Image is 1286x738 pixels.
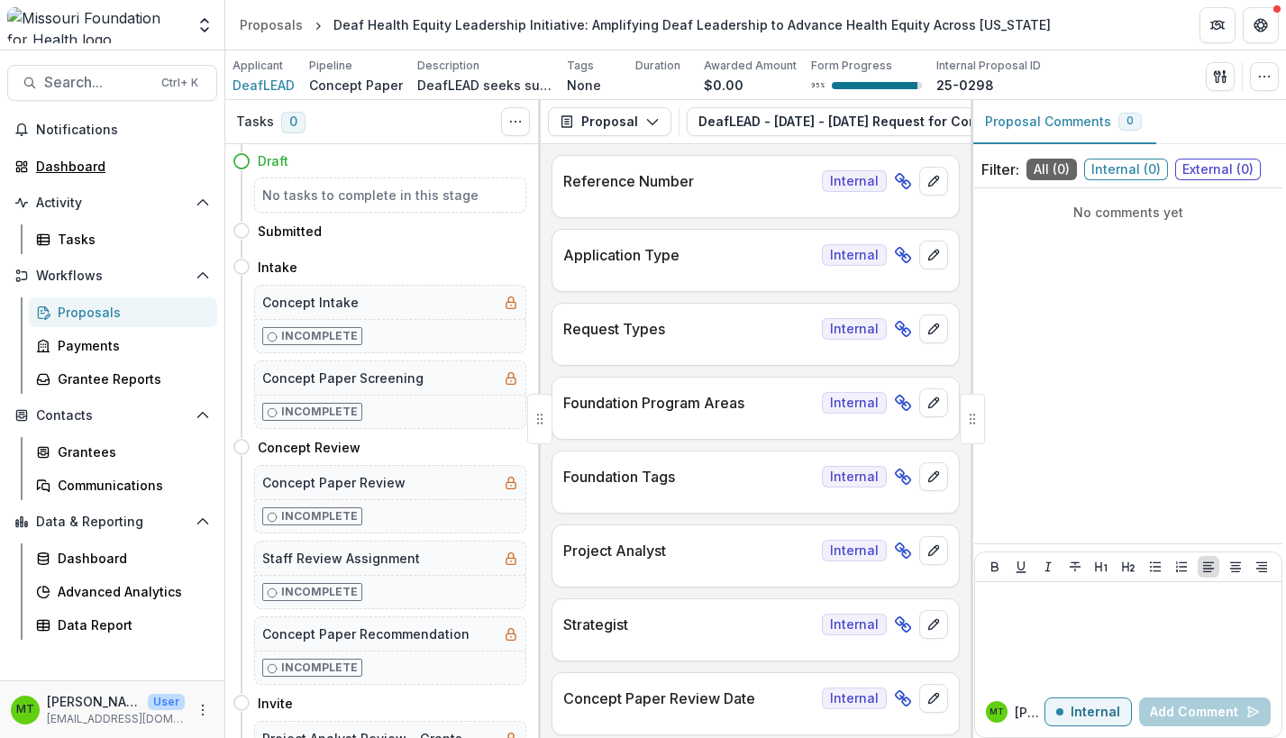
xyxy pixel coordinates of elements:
p: Reference Number [563,170,815,192]
span: Notifications [36,123,210,138]
button: Open Contacts [7,401,217,430]
div: Grantee Reports [58,369,203,388]
p: Filter: [981,159,1019,180]
button: Heading 1 [1090,556,1112,578]
p: Internal Proposal ID [936,58,1041,74]
div: Tasks [58,230,203,249]
div: Advanced Analytics [58,582,203,601]
span: Internal [822,614,887,635]
h4: Intake [258,258,297,277]
span: Internal [822,688,887,709]
span: Internal [822,318,887,340]
a: Grantees [29,437,217,467]
button: Open Workflows [7,261,217,290]
p: Project Analyst [563,540,815,561]
button: Toggle View Cancelled Tasks [501,107,530,136]
div: Dashboard [58,549,203,568]
a: Payments [29,331,217,360]
button: edit [919,684,948,713]
span: Internal [822,466,887,487]
button: Align Right [1251,556,1272,578]
span: Search... [44,74,150,91]
button: edit [919,610,948,639]
p: Duration [635,58,680,74]
button: Open Activity [7,188,217,217]
button: Italicize [1037,556,1059,578]
p: Applicant [233,58,283,74]
span: Internal [822,392,887,414]
span: Activity [36,196,188,211]
h5: No tasks to complete in this stage [262,186,518,205]
span: Workflows [36,269,188,284]
a: Proposals [29,297,217,327]
p: [PERSON_NAME] [47,692,141,711]
span: Data & Reporting [36,515,188,530]
a: DeafLEAD [233,76,295,95]
div: Melanie Theriault [990,707,1004,716]
button: Bullet List [1145,556,1166,578]
button: Open entity switcher [192,7,217,43]
button: Internal [1044,697,1132,726]
a: Dashboard [29,543,217,573]
button: Align Left [1198,556,1219,578]
div: Payments [58,336,203,355]
span: 0 [1126,114,1134,127]
button: Get Help [1243,7,1279,43]
img: Missouri Foundation for Health logo [7,7,185,43]
button: Partners [1199,7,1236,43]
span: Internal ( 0 ) [1084,159,1168,180]
h5: Concept Paper Screening [262,369,424,387]
p: None [567,76,601,95]
button: Proposal Comments [971,100,1156,144]
button: edit [919,314,948,343]
p: Incomplete [281,328,358,344]
p: 25-0298 [936,76,994,95]
p: Request Types [563,318,815,340]
div: Communications [58,476,203,495]
button: Bold [984,556,1006,578]
p: Internal [1071,705,1120,720]
div: Deaf Health Equity Leadership Initiative: Amplifying Deaf Leadership to Advance Health Equity Acr... [333,15,1051,34]
button: Align Center [1225,556,1246,578]
div: Proposals [240,15,303,34]
button: Notifications [7,115,217,144]
div: Ctrl + K [158,73,202,93]
button: More [192,699,214,721]
button: edit [919,241,948,269]
button: edit [919,536,948,565]
p: Incomplete [281,584,358,600]
button: Strike [1064,556,1086,578]
p: [EMAIL_ADDRESS][DOMAIN_NAME] [47,711,185,727]
button: Add Comment [1139,697,1271,726]
p: Concept Paper [309,76,403,95]
p: User [148,694,185,710]
a: Tasks [29,224,217,254]
button: Open Data & Reporting [7,507,217,536]
div: Data Report [58,615,203,634]
h4: Draft [258,151,288,170]
p: Incomplete [281,660,358,676]
button: Underline [1010,556,1032,578]
span: Internal [822,244,887,266]
p: Awarded Amount [704,58,797,74]
button: edit [919,462,948,491]
div: Dashboard [36,157,203,176]
p: Incomplete [281,508,358,524]
div: Melanie Theriault [16,704,34,715]
p: No comments yet [981,203,1275,222]
p: Strategist [563,614,815,635]
button: Ordered List [1171,556,1192,578]
p: Pipeline [309,58,352,74]
h4: Concept Review [258,438,360,457]
a: Communications [29,470,217,500]
h5: Concept Paper Review [262,473,406,492]
p: Description [417,58,479,74]
button: edit [919,167,948,196]
span: Internal [822,540,887,561]
h5: Concept Paper Recommendation [262,624,470,643]
a: Dashboard [7,151,217,181]
a: Grantee Reports [29,364,217,394]
span: External ( 0 ) [1175,159,1261,180]
p: Tags [567,58,594,74]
